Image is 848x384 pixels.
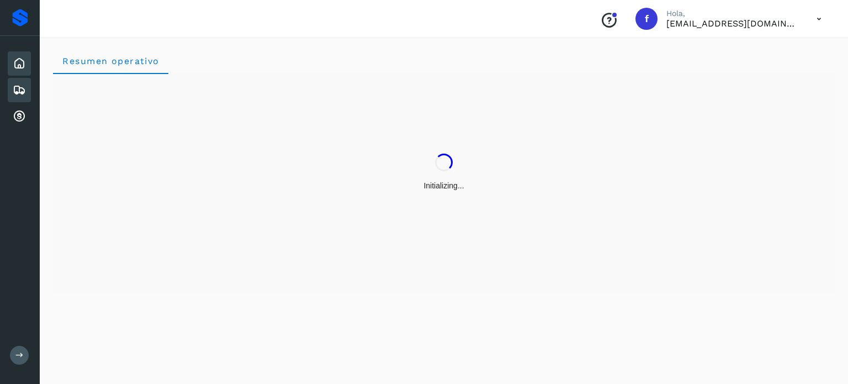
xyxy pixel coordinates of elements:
[666,18,799,29] p: fyc3@mexamerik.com
[666,9,799,18] p: Hola,
[8,51,31,76] div: Inicio
[62,56,160,66] span: Resumen operativo
[8,104,31,129] div: Cuentas por cobrar
[8,78,31,102] div: Embarques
